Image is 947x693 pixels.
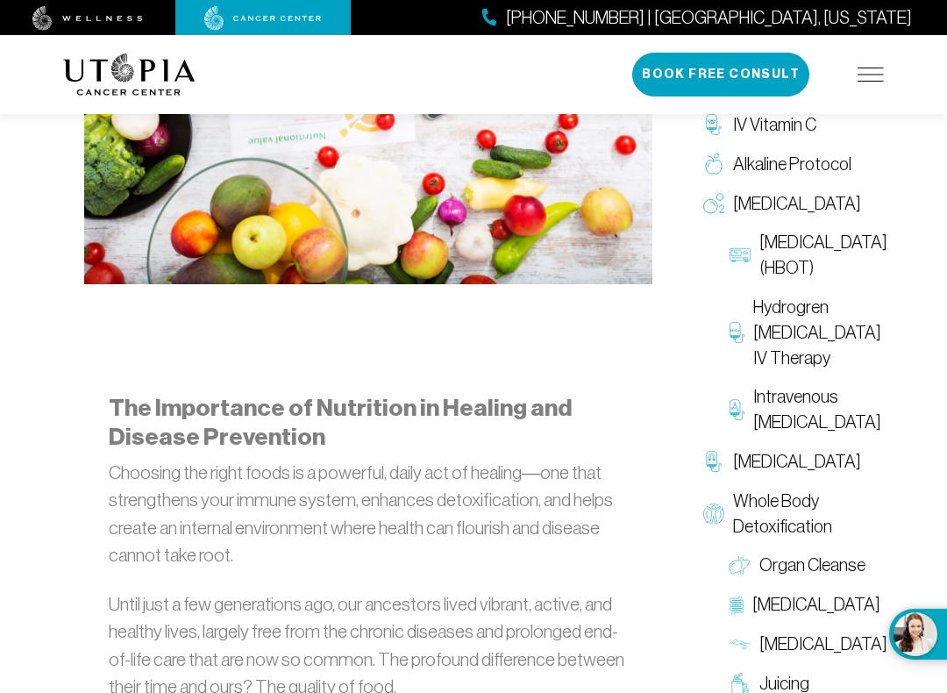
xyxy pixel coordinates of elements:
[721,377,884,442] a: Intravenous [MEDICAL_DATA]
[703,114,724,135] img: IV Vitamin C
[759,553,865,578] span: Organ Cleanse
[506,5,912,31] span: [PHONE_NUMBER] | [GEOGRAPHIC_DATA], [US_STATE]
[730,245,751,266] img: Hyperbaric Oxygen Therapy (HBOT)
[32,6,143,31] img: wellness
[759,632,887,657] span: [MEDICAL_DATA]
[703,451,724,472] img: Chelation Therapy
[63,54,196,96] img: logo
[694,442,884,482] a: [MEDICAL_DATA]
[730,555,751,576] img: Organ Cleanse
[753,384,881,435] span: Intravenous [MEDICAL_DATA]
[858,68,884,82] img: icon-hamburger
[730,399,744,420] img: Intravenous Ozone Therapy
[721,585,884,625] a: [MEDICAL_DATA]
[730,595,744,616] img: Colon Therapy
[694,105,884,145] a: IV Vitamin C
[632,53,809,96] button: Book Free Consult
[703,193,724,214] img: Oxygen Therapy
[694,145,884,184] a: Alkaline Protocol
[721,288,884,377] a: Hydrogren [MEDICAL_DATA] IV Therapy
[733,112,816,138] span: IV Vitamin C
[721,546,884,585] a: Organ Cleanse
[703,154,724,175] img: Alkaline Protocol
[733,152,851,177] span: Alkaline Protocol
[721,625,884,664] a: [MEDICAL_DATA]
[730,633,751,654] img: Lymphatic Massage
[752,592,880,618] span: [MEDICAL_DATA]
[759,230,887,281] span: [MEDICAL_DATA] (HBOT)
[753,295,881,370] span: Hydrogren [MEDICAL_DATA] IV Therapy
[482,5,912,31] a: [PHONE_NUMBER] | [GEOGRAPHIC_DATA], [US_STATE]
[730,322,744,343] img: Hydrogren Peroxide IV Therapy
[109,393,573,451] strong: The Importance of Nutrition in Healing and Disease Prevention
[721,223,884,288] a: [MEDICAL_DATA] (HBOT)
[733,489,875,539] span: Whole Body Detoxification
[109,459,628,569] p: Choosing the right foods is a powerful, daily act of healing—one that strengthens your immune sys...
[694,184,884,224] a: [MEDICAL_DATA]
[204,6,322,31] img: cancer center
[694,482,884,547] a: Whole Body Detoxification
[733,449,861,475] span: [MEDICAL_DATA]
[703,504,724,525] img: Whole Body Detoxification
[733,191,861,217] span: [MEDICAL_DATA]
